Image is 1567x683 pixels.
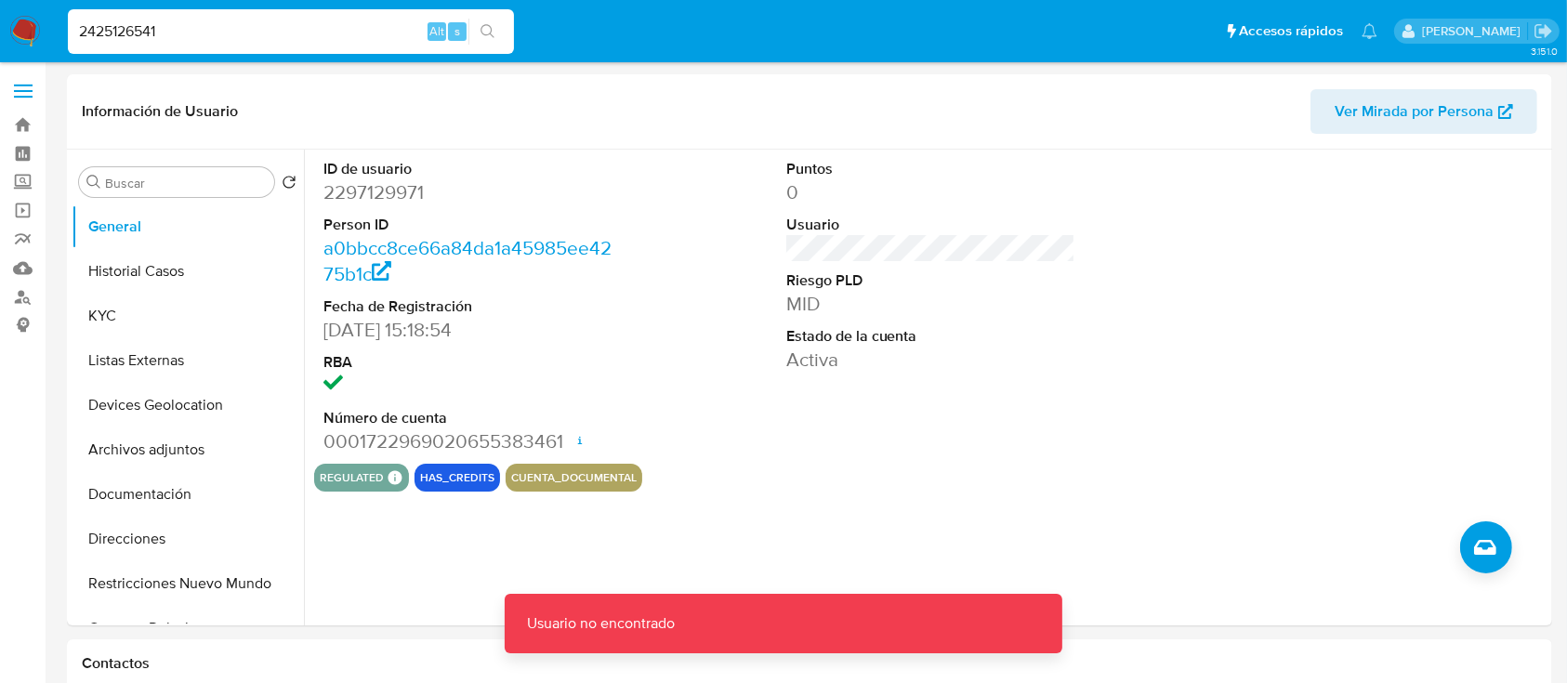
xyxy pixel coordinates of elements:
span: Accesos rápidos [1239,21,1343,41]
a: a0bbcc8ce66a84da1a45985ee4275b1c [323,234,612,287]
button: Restricciones Nuevo Mundo [72,561,304,606]
button: cuenta_documental [511,474,637,481]
a: Salir [1534,21,1553,41]
h1: Información de Usuario [82,102,238,121]
button: Archivos adjuntos [72,427,304,472]
button: Buscar [86,175,101,190]
dd: 2297129971 [323,179,613,205]
a: Notificaciones [1362,23,1377,39]
input: Buscar usuario o caso... [68,20,514,44]
dt: ID de usuario [323,159,613,179]
button: Devices Geolocation [72,383,304,427]
dt: RBA [323,352,613,373]
dd: MID [786,291,1076,317]
button: regulated [320,474,384,481]
dd: 0 [786,179,1076,205]
button: Historial Casos [72,249,304,294]
dt: Estado de la cuenta [786,326,1076,347]
button: Documentación [72,472,304,517]
button: Volver al orden por defecto [282,175,296,195]
dt: Fecha de Registración [323,296,613,317]
dt: Puntos [786,159,1076,179]
dd: [DATE] 15:18:54 [323,317,613,343]
button: has_credits [420,474,494,481]
p: Usuario no encontrado [505,594,697,653]
dt: Person ID [323,215,613,235]
button: Direcciones [72,517,304,561]
button: KYC [72,294,304,338]
dd: Activa [786,347,1076,373]
button: Cruces y Relaciones [72,606,304,650]
button: General [72,204,304,249]
dt: Usuario [786,215,1076,235]
button: Ver Mirada por Persona [1310,89,1537,134]
dt: Riesgo PLD [786,270,1076,291]
span: Ver Mirada por Persona [1335,89,1494,134]
input: Buscar [105,175,267,191]
dt: Número de cuenta [323,408,613,428]
button: search-icon [468,19,507,45]
p: alan.cervantesmartinez@mercadolibre.com.mx [1422,22,1527,40]
dd: 0001722969020655383461 [323,428,613,454]
h1: Contactos [82,654,1537,673]
span: s [454,22,460,40]
span: Alt [429,22,444,40]
button: Listas Externas [72,338,304,383]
